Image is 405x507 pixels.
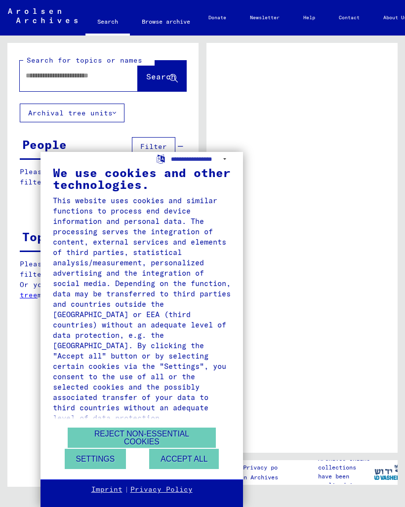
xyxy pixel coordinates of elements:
div: We use cookies and other technologies. [53,167,231,190]
a: Privacy Policy [130,485,193,495]
a: Imprint [91,485,122,495]
button: Accept all [149,449,219,469]
div: This website uses cookies and similar functions to process end device information and personal da... [53,195,231,423]
button: Reject non-essential cookies [68,428,216,448]
button: Settings [65,449,126,469]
